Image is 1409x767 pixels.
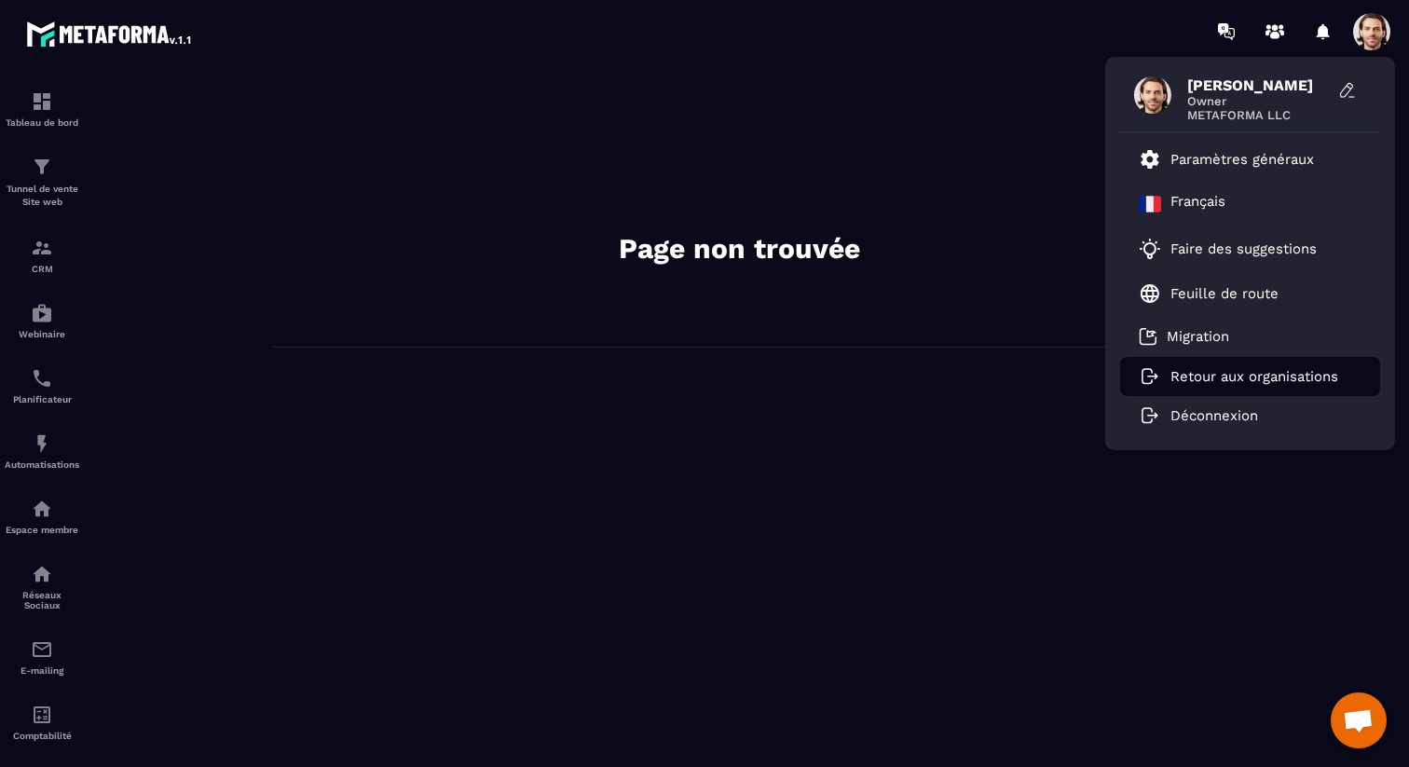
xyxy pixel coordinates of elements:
p: Français [1170,193,1225,215]
a: automationsautomationsAutomatisations [5,418,79,484]
span: METAFORMA LLC [1187,108,1327,122]
div: Ouvrir le chat [1331,692,1387,748]
p: Tableau de bord [5,117,79,128]
a: Migration [1139,327,1229,346]
p: Migration [1167,328,1229,345]
p: Automatisations [5,459,79,470]
img: formation [31,237,53,259]
p: Faire des suggestions [1170,240,1317,257]
a: Paramètres généraux [1139,148,1314,171]
a: accountantaccountantComptabilité [5,690,79,755]
img: email [31,638,53,661]
img: formation [31,90,53,113]
img: automations [31,498,53,520]
a: Feuille de route [1139,282,1279,305]
a: emailemailE-mailing [5,624,79,690]
img: scheduler [31,367,53,390]
img: formation [31,156,53,178]
a: automationsautomationsWebinaire [5,288,79,353]
p: Feuille de route [1170,285,1279,302]
img: automations [31,432,53,455]
a: automationsautomationsEspace membre [5,484,79,549]
p: Tunnel de vente Site web [5,183,79,209]
a: schedulerschedulerPlanificateur [5,353,79,418]
span: [PERSON_NAME] [1187,76,1327,94]
p: Déconnexion [1170,407,1258,424]
img: social-network [31,563,53,585]
p: E-mailing [5,665,79,676]
img: accountant [31,704,53,726]
p: Retour aux organisations [1170,368,1338,385]
img: logo [26,17,194,50]
img: automations [31,302,53,324]
a: Faire des suggestions [1139,238,1338,260]
a: Retour aux organisations [1139,368,1338,385]
p: Comptabilité [5,731,79,741]
span: Owner [1187,94,1327,108]
p: Réseaux Sociaux [5,590,79,610]
p: CRM [5,264,79,274]
p: Espace membre [5,525,79,535]
a: formationformationTableau de bord [5,76,79,142]
a: formationformationTunnel de vente Site web [5,142,79,223]
a: formationformationCRM [5,223,79,288]
p: Planificateur [5,394,79,404]
h2: Page non trouvée [459,230,1019,267]
p: Webinaire [5,329,79,339]
a: social-networksocial-networkRéseaux Sociaux [5,549,79,624]
p: Paramètres généraux [1170,151,1314,168]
